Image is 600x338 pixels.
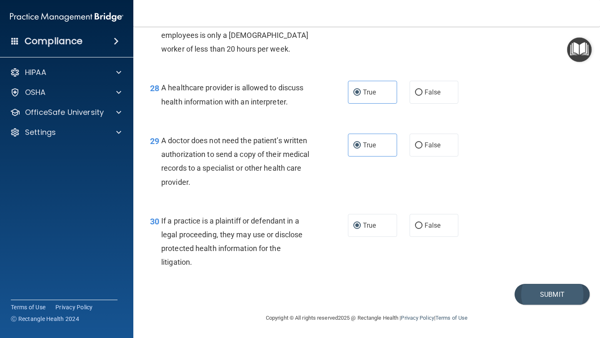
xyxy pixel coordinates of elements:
[11,315,79,323] span: Ⓒ Rectangle Health 2024
[150,216,159,226] span: 30
[425,141,441,149] span: False
[25,107,104,117] p: OfficeSafe University
[415,142,422,149] input: False
[515,284,590,305] button: Submit
[25,35,82,47] h4: Compliance
[425,88,441,96] span: False
[215,305,519,331] div: Copyright © All rights reserved 2025 @ Rectangle Health | |
[353,89,361,96] input: True
[435,315,467,321] a: Terms of Use
[161,83,303,106] span: A healthcare provider is allowed to discuss health information with an interpreter.
[353,223,361,229] input: True
[10,9,123,25] img: PMB logo
[25,67,46,77] p: HIPAA
[161,216,302,267] span: If a practice is a plaintiff or defendant in a legal proceeding, they may use or disclose protect...
[401,315,434,321] a: Privacy Policy
[415,223,422,229] input: False
[10,107,121,117] a: OfficeSafe University
[10,127,121,137] a: Settings
[11,303,45,311] a: Terms of Use
[161,136,310,186] span: A doctor does not need the patient’s written authorization to send a copy of their medical record...
[363,88,376,96] span: True
[415,89,422,96] input: False
[10,67,121,77] a: HIPAA
[25,127,56,137] p: Settings
[363,221,376,229] span: True
[25,87,46,97] p: OSHA
[10,87,121,97] a: OSHA
[353,142,361,149] input: True
[567,37,592,62] button: Open Resource Center
[150,83,159,93] span: 28
[150,136,159,146] span: 29
[363,141,376,149] span: True
[425,221,441,229] span: False
[55,303,93,311] a: Privacy Policy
